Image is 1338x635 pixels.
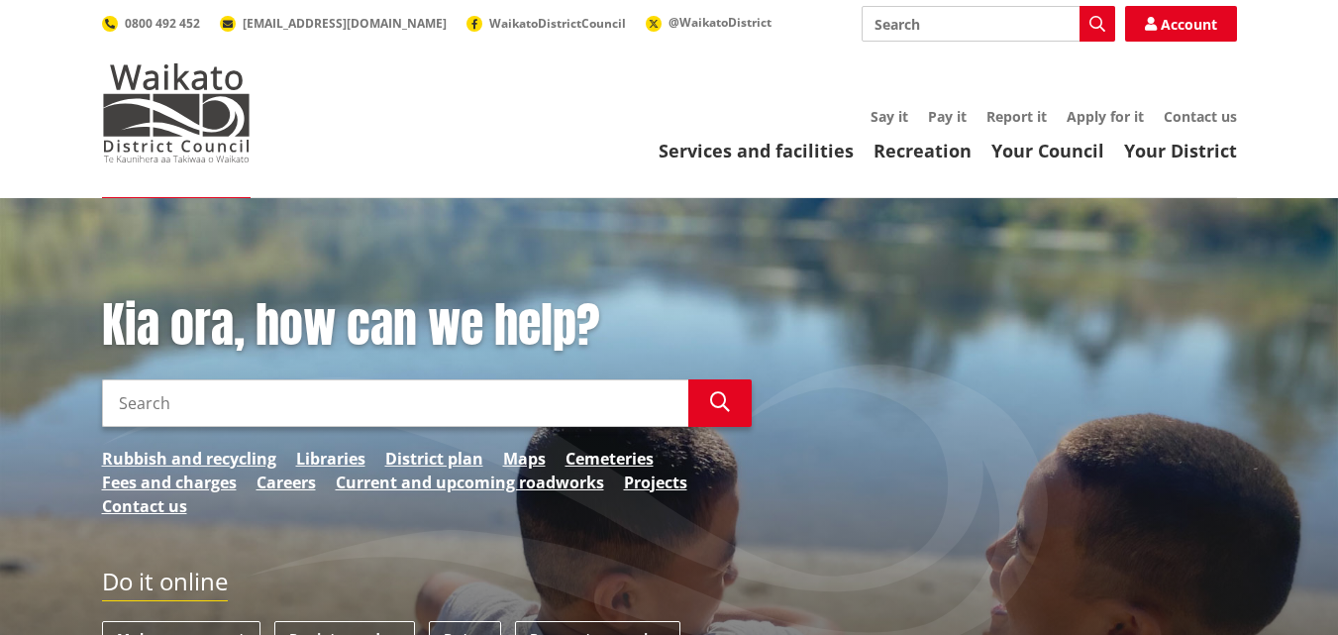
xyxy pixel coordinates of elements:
[1164,107,1237,126] a: Contact us
[102,379,688,427] input: Search input
[102,63,251,162] img: Waikato District Council - Te Kaunihera aa Takiwaa o Waikato
[874,139,972,162] a: Recreation
[669,14,772,31] span: @WaikatoDistrict
[991,139,1104,162] a: Your Council
[102,568,228,602] h2: Do it online
[296,447,365,471] a: Libraries
[566,447,654,471] a: Cemeteries
[659,139,854,162] a: Services and facilities
[1125,6,1237,42] a: Account
[102,471,237,494] a: Fees and charges
[385,447,483,471] a: District plan
[862,6,1115,42] input: Search input
[125,15,200,32] span: 0800 492 452
[928,107,967,126] a: Pay it
[102,494,187,518] a: Contact us
[1067,107,1144,126] a: Apply for it
[243,15,447,32] span: [EMAIL_ADDRESS][DOMAIN_NAME]
[102,15,200,32] a: 0800 492 452
[489,15,626,32] span: WaikatoDistrictCouncil
[986,107,1047,126] a: Report it
[102,447,276,471] a: Rubbish and recycling
[871,107,908,126] a: Say it
[220,15,447,32] a: [EMAIL_ADDRESS][DOMAIN_NAME]
[466,15,626,32] a: WaikatoDistrictCouncil
[257,471,316,494] a: Careers
[102,297,752,355] h1: Kia ora, how can we help?
[646,14,772,31] a: @WaikatoDistrict
[503,447,546,471] a: Maps
[624,471,687,494] a: Projects
[1124,139,1237,162] a: Your District
[336,471,604,494] a: Current and upcoming roadworks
